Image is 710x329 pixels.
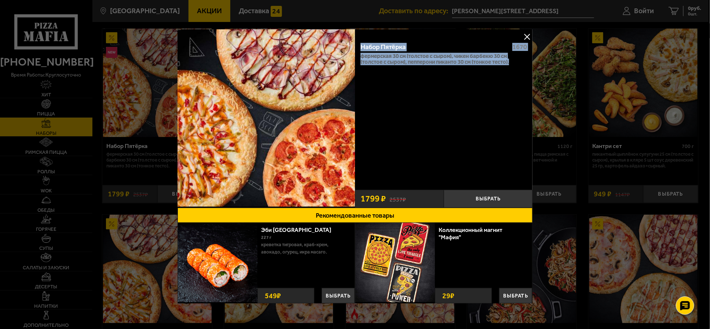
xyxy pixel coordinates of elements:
button: Выбрать [444,190,532,208]
a: Набор Пятёрка [177,29,355,208]
strong: 549 ₽ [263,288,283,303]
a: Коллекционный магнит "Мафия" [439,226,502,240]
p: креветка тигровая, краб-крем, авокадо, огурец, икра масаго. [261,241,349,256]
p: Фермерская 30 см (толстое с сыром), Чикен Барбекю 30 см (толстое с сыром), Пепперони Пиканто 30 с... [361,53,527,65]
div: Набор Пятёрка [361,43,506,51]
a: Эби [GEOGRAPHIC_DATA] [261,226,338,233]
s: 2537 ₽ [389,195,406,203]
span: 227 г [261,235,271,240]
span: 1670 [512,43,527,51]
strong: 29 ₽ [440,288,456,303]
span: 1799 ₽ [361,194,386,203]
button: Выбрать [322,288,355,303]
img: Набор Пятёрка [177,29,355,207]
button: Выбрать [499,288,532,303]
button: Рекомендованные товары [177,208,532,223]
